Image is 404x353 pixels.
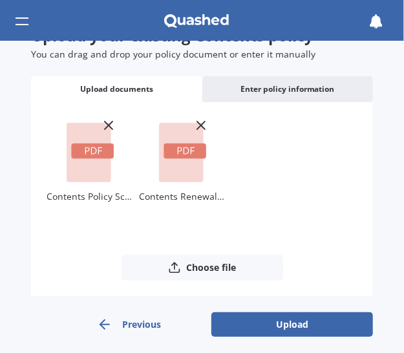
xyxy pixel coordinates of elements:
[72,312,186,337] button: Previous
[122,255,283,281] button: Choose file
[31,48,315,60] span: You can drag and drop your policy document or enter it manually
[211,312,373,337] button: Upload
[47,187,134,205] div: Contents Policy Schedule AHM005006931.pdf
[240,85,335,94] span: Enter policy information
[139,187,226,205] div: Contents Renewal Letter AHM005006931.pdf
[80,85,153,94] span: Upload documents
